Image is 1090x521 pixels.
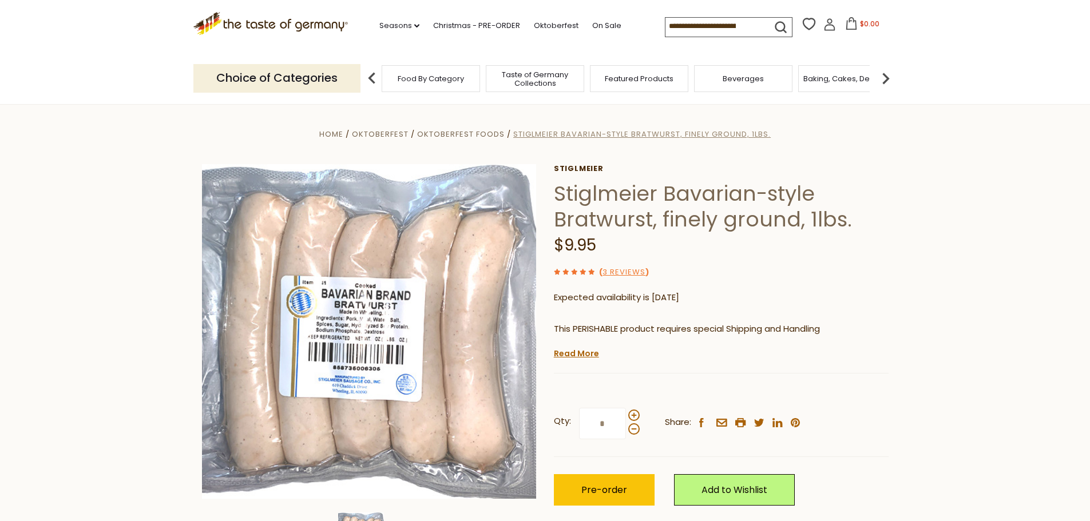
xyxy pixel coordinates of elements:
[554,474,655,506] button: Pre-order
[803,74,892,83] a: Baking, Cakes, Desserts
[674,474,795,506] a: Add to Wishlist
[554,291,889,305] p: Expected availability is [DATE]
[579,408,626,439] input: Qty:
[665,415,691,429] span: Share:
[193,64,360,92] p: Choice of Categories
[860,19,879,29] span: $0.00
[554,181,889,232] h1: Stiglmeier Bavarian-style Bratwurst, finely ground, 1lbs.
[433,19,520,32] a: Christmas - PRE-ORDER
[838,17,887,34] button: $0.00
[534,19,578,32] a: Oktoberfest
[581,483,627,496] span: Pre-order
[565,345,889,359] li: We will ship this product in heat-protective packaging and ice.
[489,70,581,88] a: Taste of Germany Collections
[202,164,537,499] img: Stiglmeier Bavarian-style Bratwurst, finely ground, 1lbs.
[599,267,649,277] span: ( )
[723,74,764,83] a: Beverages
[554,322,889,336] p: This PERISHABLE product requires special Shipping and Handling
[603,267,645,279] a: 3 Reviews
[319,129,343,140] a: Home
[592,19,621,32] a: On Sale
[554,164,889,173] a: Stiglmeier
[874,67,897,90] img: next arrow
[398,74,464,83] a: Food By Category
[605,74,673,83] a: Featured Products
[554,234,596,256] span: $9.95
[352,129,409,140] a: Oktoberfest
[513,129,771,140] a: Stiglmeier Bavarian-style Bratwurst, finely ground, 1lbs.
[360,67,383,90] img: previous arrow
[379,19,419,32] a: Seasons
[417,129,505,140] a: Oktoberfest Foods
[554,348,599,359] a: Read More
[554,414,571,428] strong: Qty:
